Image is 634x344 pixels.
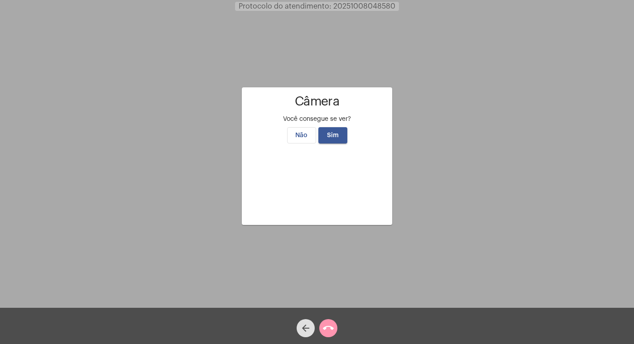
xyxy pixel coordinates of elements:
[323,323,334,334] mat-icon: call_end
[283,116,351,122] span: Você consegue se ver?
[239,3,395,10] span: Protocolo do atendimento: 20251008048580
[327,132,339,139] span: Sim
[318,127,347,143] button: Sim
[295,132,307,139] span: Não
[249,95,385,109] h1: Câmera
[287,127,316,143] button: Não
[300,323,311,334] mat-icon: arrow_back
